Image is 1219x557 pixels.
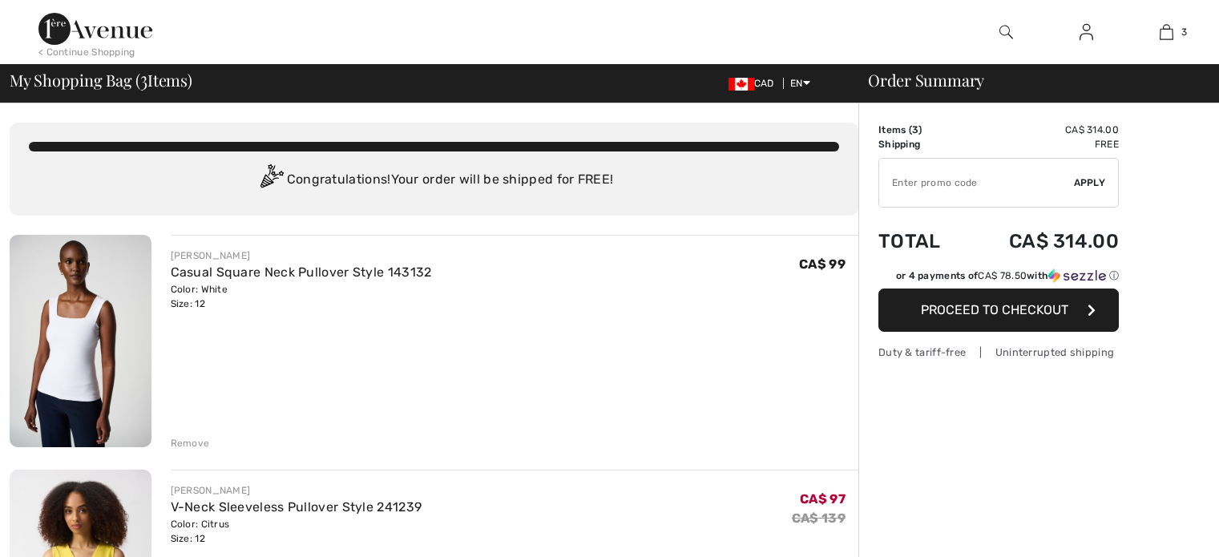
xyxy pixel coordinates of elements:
[878,123,965,137] td: Items ( )
[1160,22,1173,42] img: My Bag
[729,78,754,91] img: Canadian Dollar
[255,164,287,196] img: Congratulation2.svg
[38,13,152,45] img: 1ère Avenue
[1080,22,1093,42] img: My Info
[140,68,147,89] span: 3
[1181,25,1187,39] span: 3
[878,345,1119,360] div: Duty & tariff-free | Uninterrupted shipping
[1048,268,1106,283] img: Sezzle
[921,302,1068,317] span: Proceed to Checkout
[799,256,846,272] span: CA$ 99
[171,499,422,515] a: V-Neck Sleeveless Pullover Style 241239
[999,22,1013,42] img: search the website
[896,268,1119,283] div: or 4 payments of with
[849,72,1209,88] div: Order Summary
[729,78,781,89] span: CAD
[965,123,1119,137] td: CA$ 314.00
[800,491,846,507] span: CA$ 97
[171,264,432,280] a: Casual Square Neck Pullover Style 143132
[878,268,1119,289] div: or 4 payments ofCA$ 78.50withSezzle Click to learn more about Sezzle
[965,137,1119,151] td: Free
[1127,22,1205,42] a: 3
[171,248,432,263] div: [PERSON_NAME]
[1067,22,1106,42] a: Sign In
[38,45,135,59] div: < Continue Shopping
[29,164,839,196] div: Congratulations! Your order will be shipped for FREE!
[790,78,810,89] span: EN
[171,282,432,311] div: Color: White Size: 12
[878,289,1119,332] button: Proceed to Checkout
[10,235,151,447] img: Casual Square Neck Pullover Style 143132
[878,214,965,268] td: Total
[171,483,422,498] div: [PERSON_NAME]
[171,517,422,546] div: Color: Citrus Size: 12
[878,137,965,151] td: Shipping
[1074,176,1106,190] span: Apply
[10,72,192,88] span: My Shopping Bag ( Items)
[965,214,1119,268] td: CA$ 314.00
[879,159,1074,207] input: Promo code
[792,511,846,526] s: CA$ 139
[171,436,210,450] div: Remove
[978,270,1027,281] span: CA$ 78.50
[912,124,918,135] span: 3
